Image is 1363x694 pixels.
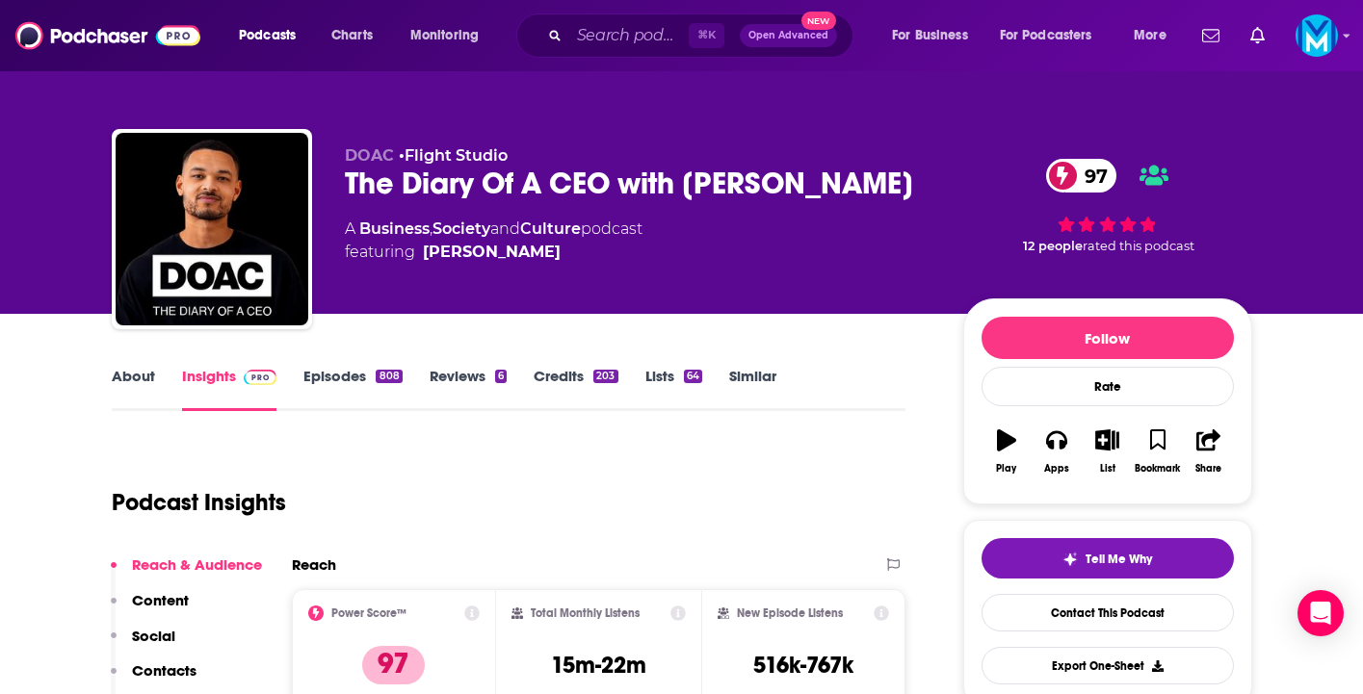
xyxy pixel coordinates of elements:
[292,555,336,574] h2: Reach
[345,241,642,264] span: featuring
[1044,463,1069,475] div: Apps
[430,367,507,411] a: Reviews6
[331,606,406,620] h2: Power Score™
[982,538,1234,578] button: tell me why sparkleTell Me Why
[892,22,968,49] span: For Business
[225,20,321,51] button: open menu
[111,555,262,591] button: Reach & Audience
[1082,417,1132,486] button: List
[111,591,189,627] button: Content
[1000,22,1092,49] span: For Podcasters
[132,591,189,609] p: Content
[1065,159,1117,193] span: 97
[1297,590,1344,636] div: Open Intercom Messenger
[116,133,308,325] img: The Diary Of A CEO with Steven Bartlett
[399,146,508,165] span: •
[982,317,1234,359] button: Follow
[132,661,197,680] p: Contacts
[689,23,724,48] span: ⌘ K
[132,555,262,574] p: Reach & Audience
[987,20,1120,51] button: open menu
[112,488,286,517] h1: Podcast Insights
[1195,463,1221,475] div: Share
[397,20,504,51] button: open menu
[1135,463,1180,475] div: Bookmark
[1100,463,1115,475] div: List
[1120,20,1191,51] button: open menu
[331,22,373,49] span: Charts
[878,20,992,51] button: open menu
[1134,22,1166,49] span: More
[1243,19,1272,52] a: Show notifications dropdown
[376,370,402,383] div: 808
[531,606,640,620] h2: Total Monthly Listens
[534,367,617,411] a: Credits203
[569,20,689,51] input: Search podcasts, credits, & more...
[1296,14,1338,57] span: Logged in as katepacholek
[737,606,843,620] h2: New Episode Listens
[748,31,828,40] span: Open Advanced
[423,241,561,264] div: [PERSON_NAME]
[551,651,646,680] h3: 15m-22m
[740,24,837,47] button: Open AdvancedNew
[801,12,836,30] span: New
[495,370,507,383] div: 6
[645,367,702,411] a: Lists64
[430,219,432,238] span: ,
[303,367,402,411] a: Episodes808
[112,367,155,411] a: About
[359,219,430,238] a: Business
[963,146,1252,266] div: 97 12 peoplerated this podcast
[405,146,508,165] a: Flight Studio
[239,22,296,49] span: Podcasts
[1083,239,1194,253] span: rated this podcast
[753,651,853,680] h3: 516k-767k
[111,627,175,662] button: Social
[982,647,1234,684] button: Export One-Sheet
[410,22,479,49] span: Monitoring
[982,594,1234,631] a: Contact This Podcast
[432,219,490,238] a: Society
[1133,417,1183,486] button: Bookmark
[1194,19,1227,52] a: Show notifications dropdown
[593,370,617,383] div: 203
[244,370,277,385] img: Podchaser Pro
[490,219,520,238] span: and
[362,646,425,684] p: 97
[1296,14,1338,57] button: Show profile menu
[520,219,581,238] a: Culture
[684,370,702,383] div: 64
[729,367,776,411] a: Similar
[345,146,394,165] span: DOAC
[982,417,1032,486] button: Play
[182,367,277,411] a: InsightsPodchaser Pro
[1086,552,1152,567] span: Tell Me Why
[132,627,175,645] p: Social
[1023,239,1083,253] span: 12 people
[996,463,1016,475] div: Play
[1062,552,1078,567] img: tell me why sparkle
[535,13,872,58] div: Search podcasts, credits, & more...
[982,367,1234,406] div: Rate
[1296,14,1338,57] img: User Profile
[345,218,642,264] div: A podcast
[319,20,384,51] a: Charts
[1032,417,1082,486] button: Apps
[1183,417,1233,486] button: Share
[1046,159,1117,193] a: 97
[15,17,200,54] img: Podchaser - Follow, Share and Rate Podcasts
